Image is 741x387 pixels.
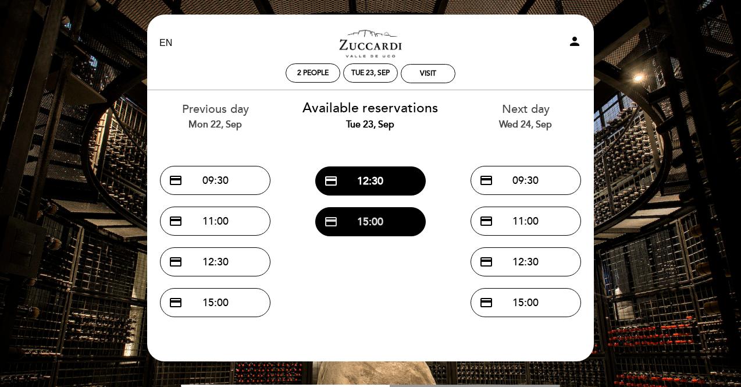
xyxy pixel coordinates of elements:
[324,215,338,229] span: credit_card
[315,166,426,196] button: credit_card 12:30
[479,214,493,228] span: credit_card
[160,207,270,236] button: credit_card 11:00
[324,174,338,188] span: credit_card
[420,69,436,78] div: visit
[160,288,270,317] button: credit_card 15:00
[297,69,329,77] span: 2 people
[568,34,582,52] button: person
[315,207,426,236] button: credit_card 15:00
[302,99,440,132] div: Available reservations
[471,288,581,317] button: credit_card 15:00
[160,166,270,195] button: credit_card 09:30
[457,101,594,131] div: Next day
[457,118,594,132] div: Wed 24, Sep
[298,27,443,59] a: Zuccardi Valle de Uco - Turismo
[479,296,493,310] span: credit_card
[479,173,493,187] span: credit_card
[169,173,183,187] span: credit_card
[147,101,284,131] div: Previous day
[302,118,440,132] div: Tue 23, Sep
[169,214,183,228] span: credit_card
[147,118,284,132] div: Mon 22, Sep
[568,34,582,48] i: person
[471,207,581,236] button: credit_card 11:00
[169,255,183,269] span: credit_card
[351,69,390,77] div: Tue 23, Sep
[471,166,581,195] button: credit_card 09:30
[479,255,493,269] span: credit_card
[169,296,183,310] span: credit_card
[160,247,270,276] button: credit_card 12:30
[471,247,581,276] button: credit_card 12:30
